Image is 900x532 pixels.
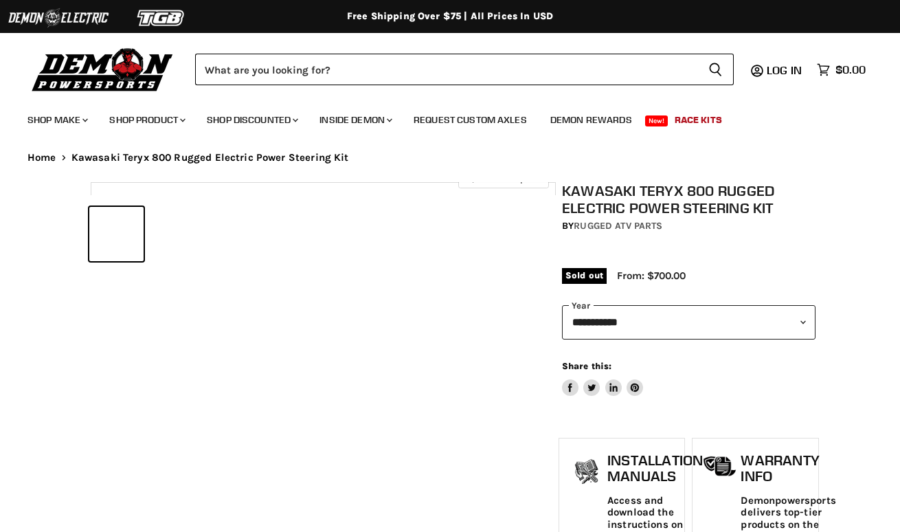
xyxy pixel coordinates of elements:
[607,452,703,485] h1: Installation Manuals
[71,152,349,164] span: Kawasaki Teryx 800 Rugged Electric Power Steering Kit
[562,361,611,371] span: Share this:
[540,106,642,134] a: Demon Rewards
[617,269,686,282] span: From: $700.00
[741,452,835,485] h1: Warranty Info
[403,106,537,134] a: Request Custom Axles
[645,115,668,126] span: New!
[703,456,737,477] img: warranty-icon.png
[562,305,815,339] select: year
[761,64,810,76] a: Log in
[99,106,194,134] a: Shop Product
[697,54,734,85] button: Search
[664,106,732,134] a: Race Kits
[562,182,815,217] h1: Kawasaki Teryx 800 Rugged Electric Power Steering Kit
[89,207,144,261] button: IMAGE thumbnail
[195,54,697,85] input: Search
[309,106,401,134] a: Inside Demon
[465,173,541,184] span: Click to expand
[110,5,213,31] img: TGB Logo 2
[570,456,604,490] img: install_manual-icon.png
[17,100,862,134] ul: Main menu
[562,268,607,283] span: Sold out
[195,54,734,85] form: Product
[574,220,662,232] a: Rugged ATV Parts
[835,63,866,76] span: $0.00
[562,360,644,397] aside: Share this:
[7,5,110,31] img: Demon Electric Logo 2
[810,60,873,80] a: $0.00
[27,152,56,164] a: Home
[196,106,306,134] a: Shop Discounted
[27,45,178,93] img: Demon Powersports
[562,219,815,234] div: by
[17,106,96,134] a: Shop Make
[767,63,802,77] span: Log in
